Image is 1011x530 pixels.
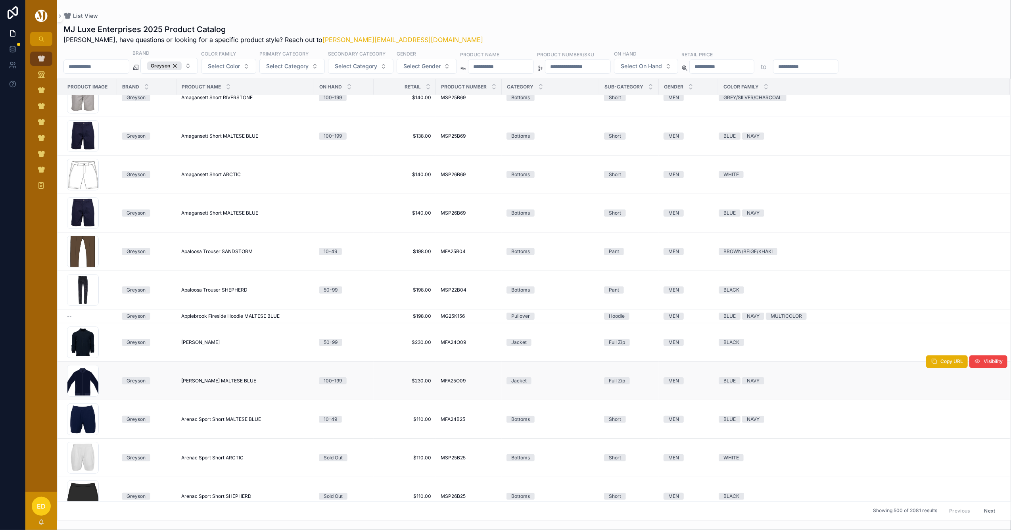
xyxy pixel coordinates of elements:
[378,248,431,255] a: $198.00
[208,62,240,70] span: Select Color
[378,378,431,384] span: $230.00
[67,313,72,319] span: --
[604,84,643,90] span: Sub-Category
[609,416,621,423] div: Short
[719,286,1000,294] a: BLACK
[614,50,637,57] label: On Hand
[664,286,714,294] a: MEN
[506,248,595,255] a: Bottoms
[441,313,465,319] span: MG25K156
[441,339,466,346] span: MFA24O09
[511,94,530,101] div: Bottoms
[441,171,466,178] span: MSP26B69
[181,493,251,499] span: Arenac Sport Short SHEPHERD
[441,339,497,346] a: MFA24O09
[506,171,595,178] a: Bottoms
[266,62,309,70] span: Select Category
[140,58,198,74] button: Select Button
[441,416,497,422] a: MFA24B25
[668,339,679,346] div: MEN
[719,313,1000,320] a: BLUENAVYMULTICOLOR
[441,94,466,101] span: MSP25B69
[324,286,338,294] div: 50-99
[378,339,431,346] a: $230.00
[506,377,595,384] a: Jacket
[668,416,679,423] div: MEN
[747,416,760,423] div: NAVY
[604,286,654,294] a: Pant
[319,286,369,294] a: 50-99
[719,248,1000,255] a: BROWN/BEIGE/KHAKI
[609,286,619,294] div: Pant
[25,46,57,203] div: scrollable content
[537,51,594,58] label: Product Number/SKU
[723,339,739,346] div: BLACK
[122,171,172,178] a: Greyson
[181,313,280,319] span: Applebrook Fireside Hoodie MALTESE BLUE
[122,377,172,384] a: Greyson
[122,209,172,217] a: Greyson
[723,171,739,178] div: WHITE
[405,84,421,90] span: Retail
[441,133,497,139] a: MSP25B69
[441,133,466,139] span: MSP25B69
[668,171,679,178] div: MEN
[328,59,393,74] button: Select Button
[719,416,1000,423] a: BLUENAVY
[609,171,621,178] div: Short
[723,416,736,423] div: BLUE
[664,416,714,423] a: MEN
[719,493,1000,500] a: BLACK
[181,493,309,499] a: Arenac Sport Short SHEPHERD
[609,132,621,140] div: Short
[127,493,146,500] div: Greyson
[324,132,342,140] div: 100-199
[378,210,431,216] a: $140.00
[181,94,309,101] a: Amagansett Short RIVERSTONE
[604,339,654,346] a: Full Zip
[506,493,595,500] a: Bottoms
[441,287,497,293] a: MSP22B04
[127,313,146,320] div: Greyson
[441,210,466,216] span: MSP26B69
[506,339,595,346] a: Jacket
[67,84,107,90] span: Product Image
[747,313,760,320] div: NAVY
[664,313,714,320] a: MEN
[181,313,309,319] a: Applebrook Fireside Hoodie MALTESE BLUE
[609,339,625,346] div: Full Zip
[182,84,221,90] span: Product Name
[378,416,431,422] a: $110.00
[723,286,739,294] div: BLACK
[181,287,247,293] span: Apaloosa Trouser SHEPHERD
[181,94,253,101] span: Amagansett Short RIVERSTONE
[609,94,621,101] div: Short
[122,493,172,500] a: Greyson
[147,61,182,70] button: Unselect GREYSON
[609,248,619,255] div: Pant
[723,209,736,217] div: BLUE
[378,171,431,178] span: $140.00
[664,377,714,384] a: MEN
[132,49,150,56] label: Brand
[609,493,621,500] div: Short
[719,339,1000,346] a: BLACK
[181,210,258,216] span: Amagansett Short MALTESE BLUE
[604,493,654,500] a: Short
[441,378,497,384] a: MFA25O09
[664,454,714,461] a: MEN
[34,10,49,22] img: App logo
[604,94,654,101] a: Short
[324,493,343,500] div: Sold Out
[127,286,146,294] div: Greyson
[609,209,621,217] div: Short
[378,133,431,139] span: $138.00
[324,377,342,384] div: 100-199
[979,505,1001,517] button: Next
[441,287,466,293] span: MSP22B04
[441,455,466,461] span: MSP25B25
[441,94,497,101] a: MSP25B69
[668,377,679,384] div: MEN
